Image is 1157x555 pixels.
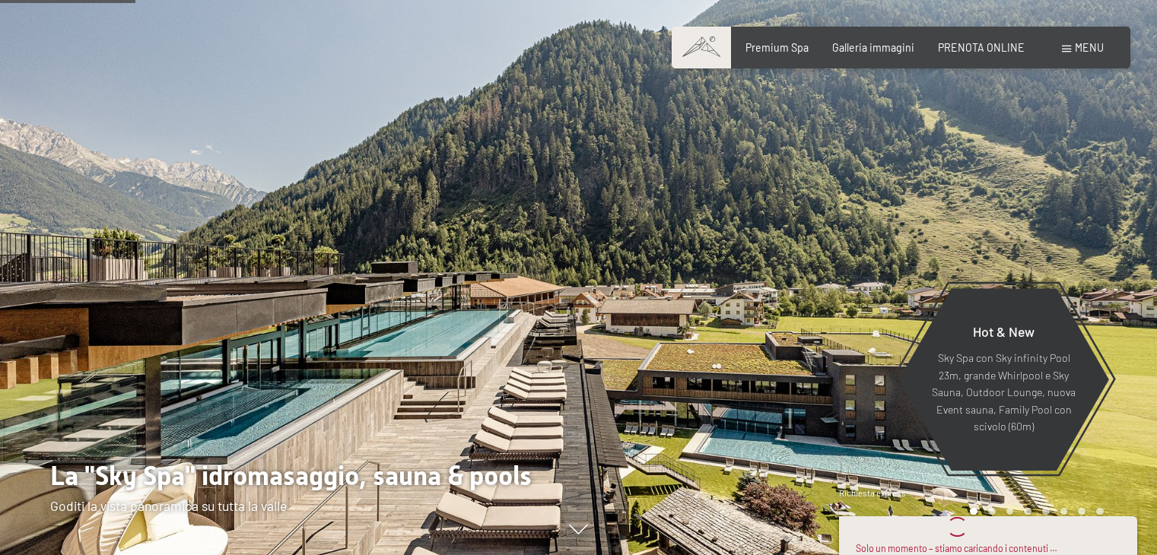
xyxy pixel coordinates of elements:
[938,41,1025,54] a: PRENOTA ONLINE
[973,323,1035,340] span: Hot & New
[745,41,809,54] a: Premium Spa
[898,287,1110,471] a: Hot & New Sky Spa con Sky infinity Pool 23m, grande Whirlpool e Sky Sauna, Outdoor Lounge, nuova ...
[856,542,1057,555] div: Solo un momento – stiamo caricando i contenuti …
[1075,41,1104,54] span: Menu
[839,488,906,498] span: Richiesta express
[832,41,914,54] a: Galleria immagini
[931,350,1076,436] p: Sky Spa con Sky infinity Pool 23m, grande Whirlpool e Sky Sauna, Outdoor Lounge, nuova Event saun...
